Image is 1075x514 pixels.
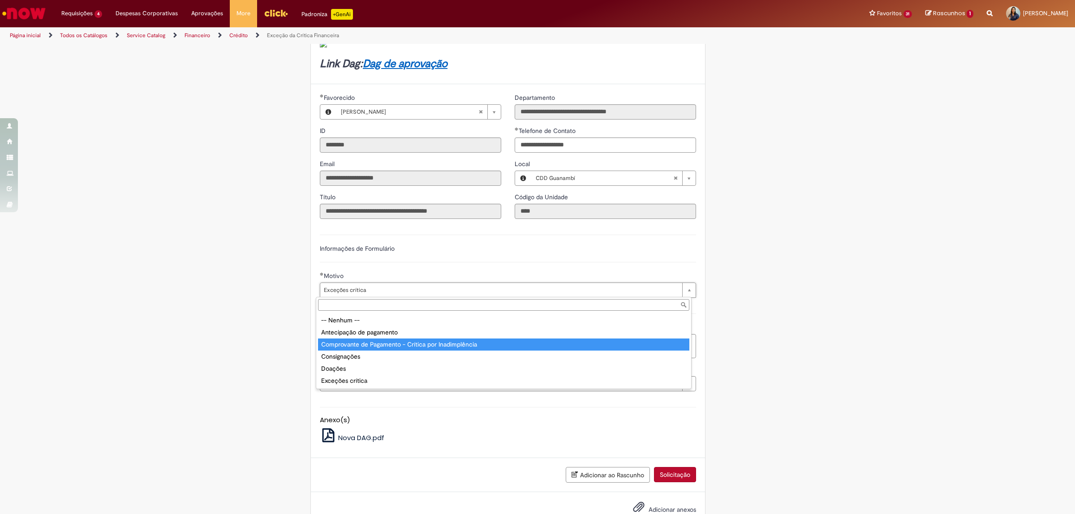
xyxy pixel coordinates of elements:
[318,375,689,387] div: Exceções crítica
[318,351,689,363] div: Consignações
[318,338,689,351] div: Comprovante de Pagamento - Crítica por Inadimplência
[318,326,689,338] div: Antecipação de pagamento
[318,363,689,375] div: Doações
[316,313,691,389] ul: Motivo
[318,314,689,326] div: -- Nenhum --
